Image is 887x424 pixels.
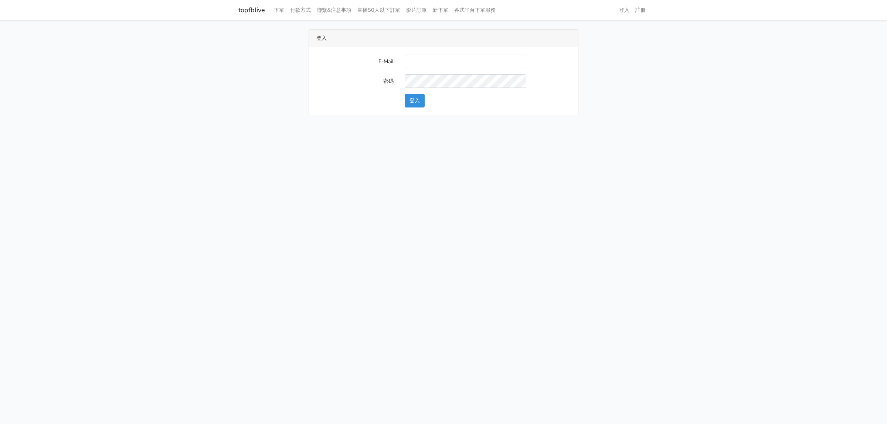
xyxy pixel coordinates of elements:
[271,3,287,17] a: 下單
[616,3,632,17] a: 登入
[632,3,649,17] a: 註冊
[309,30,578,47] div: 登入
[238,3,265,17] a: topfblive
[430,3,451,17] a: 新下單
[403,3,430,17] a: 影片訂單
[287,3,314,17] a: 付款方式
[354,3,403,17] a: 直播50人以下訂單
[311,55,399,68] label: E-Mail
[314,3,354,17] a: 聯繫&注意事項
[405,94,425,107] button: 登入
[451,3,499,17] a: 各式平台下單服務
[311,74,399,88] label: 密碼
